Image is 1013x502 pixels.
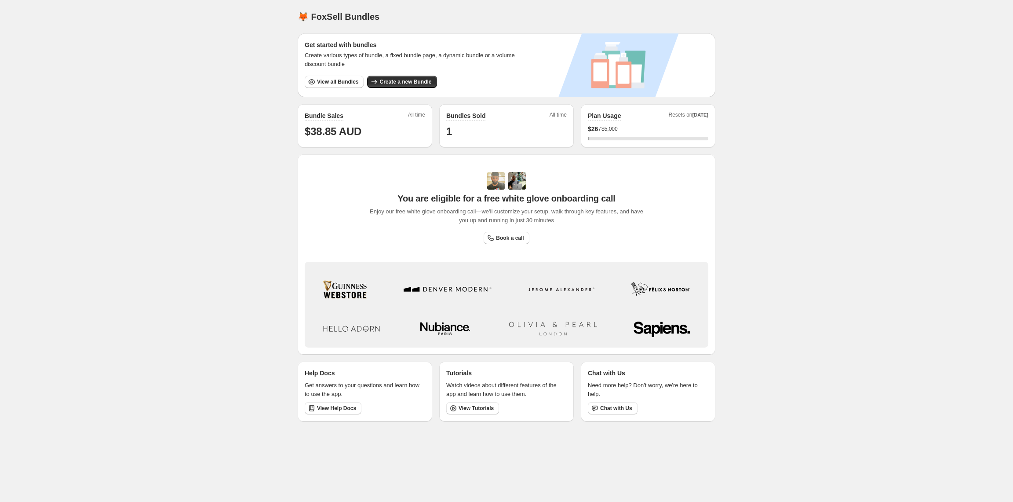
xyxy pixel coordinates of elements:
[446,369,472,377] p: Tutorials
[588,381,708,399] p: Need more help? Don't worry, we're here to help.
[397,193,615,204] span: You are eligible for a free white glove onboarding call
[446,381,567,399] p: Watch videos about different features of the app and learn how to use them.
[669,111,709,121] span: Resets on
[601,125,618,132] span: $5,000
[484,232,529,244] a: Book a call
[305,125,425,139] h1: $38.85 AUD
[588,402,638,414] button: Chat with Us
[305,402,361,414] a: View Help Docs
[600,405,632,412] span: Chat with Us
[550,111,567,121] span: All time
[317,405,356,412] span: View Help Docs
[305,111,343,120] h2: Bundle Sales
[305,76,364,88] button: View all Bundles
[459,405,494,412] span: View Tutorials
[305,40,523,49] h3: Get started with bundles
[588,111,621,120] h2: Plan Usage
[446,111,485,120] h2: Bundles Sold
[379,78,431,85] span: Create a new Bundle
[446,402,499,414] a: View Tutorials
[408,111,425,121] span: All time
[588,369,625,377] p: Chat with Us
[496,235,524,242] span: Book a call
[367,76,437,88] button: Create a new Bundle
[305,381,425,399] p: Get answers to your questions and learn how to use the app.
[298,11,379,22] h1: 🦊 FoxSell Bundles
[487,172,505,190] img: Adi
[588,125,708,133] div: /
[305,369,335,377] p: Help Docs
[588,125,598,133] span: $ 26
[365,207,648,225] span: Enjoy our free white glove onboarding call—we'll customize your setup, walk through key features,...
[508,172,526,190] img: Prakhar
[446,125,567,139] h1: 1
[692,112,708,117] span: [DATE]
[305,51,523,69] span: Create various types of bundle, a fixed bundle page, a dynamic bundle or a volume discount bundle
[317,78,358,85] span: View all Bundles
